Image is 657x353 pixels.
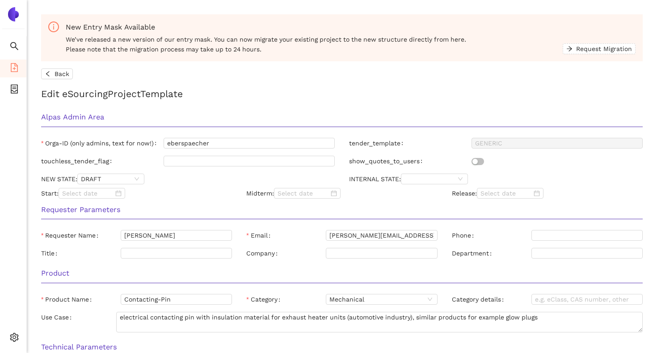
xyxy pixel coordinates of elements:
h3: Product [41,268,643,279]
span: Back [55,69,69,79]
div: NEW STATE: [34,174,342,184]
input: Select date [480,188,532,198]
label: Orga-ID (only admins, text for now!) [41,138,160,149]
div: Release: [445,188,650,199]
label: Category [246,294,283,305]
input: Select date [62,188,114,198]
span: info-circle [48,21,59,32]
input: Category details [531,294,643,305]
h3: Requester Parameters [41,204,643,216]
img: Logo [6,7,21,21]
input: Orga-ID (only admins, text for now!) [164,138,335,149]
div: Start: [34,188,239,199]
span: container [10,81,19,99]
label: Phone [452,230,477,241]
label: Use Case [41,312,75,323]
label: Department [452,248,495,259]
span: DRAFT [81,174,141,184]
h3: Technical Parameters [41,341,643,353]
label: touchless_tender_flag [41,156,115,166]
label: show_quotes_to_users [349,156,426,166]
textarea: Use Case [116,312,643,332]
span: Mechanical [329,294,434,304]
input: Product Name [121,294,232,305]
label: Category details [452,294,507,305]
input: Company [326,248,437,259]
div: New Entry Mask Available [66,21,636,33]
div: Midterm: [239,188,444,199]
input: Title [121,248,232,259]
label: Title [41,248,61,259]
label: Product Name [41,294,95,305]
span: setting [10,330,19,348]
button: arrow-rightRequest Migration [563,43,636,54]
span: left [45,71,51,78]
input: Email [326,230,437,241]
input: Select date [278,188,329,198]
label: Requester Name [41,230,102,241]
label: tender_template [349,138,407,149]
input: Department [531,248,643,259]
div: INTERNAL STATE: [342,174,650,184]
span: file-add [10,60,19,78]
input: Phone [531,230,643,241]
span: arrow-right [566,46,573,53]
span: Request Migration [576,44,632,54]
label: Email [246,230,274,241]
button: leftBack [41,68,73,79]
span: We’ve released a new version of our entry mask. You can now migrate your existing project to the ... [66,34,563,54]
input: tender_template [472,138,643,149]
h2: Edit eSourcing Project Template [41,86,643,101]
input: Requester Name [121,230,232,241]
h3: Alpas Admin Area [41,111,643,123]
span: search [10,38,19,56]
label: Company [246,248,281,259]
input: touchless_tender_flag [164,156,335,166]
button: show_quotes_to_users [472,158,484,165]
